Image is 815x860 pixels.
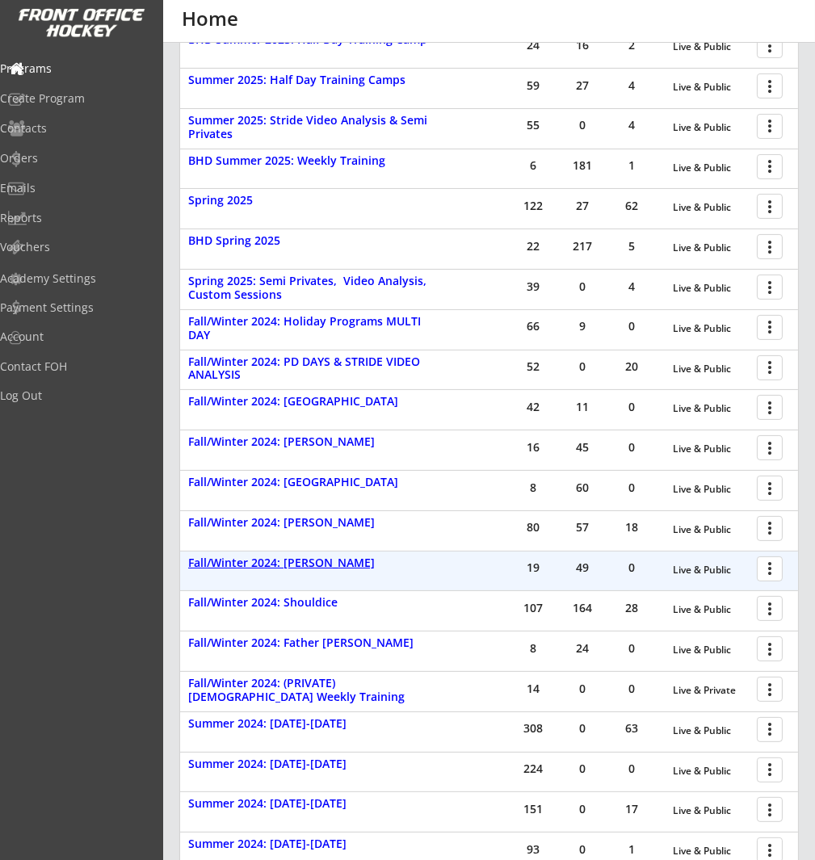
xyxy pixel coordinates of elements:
[673,644,749,656] div: Live & Public
[607,803,656,815] div: 17
[673,283,749,294] div: Live & Public
[673,323,749,334] div: Live & Public
[558,844,607,855] div: 0
[607,401,656,413] div: 0
[757,717,783,742] button: more_vert
[509,723,557,734] div: 308
[673,202,749,213] div: Live & Public
[558,683,607,694] div: 0
[558,321,607,332] div: 9
[757,797,783,822] button: more_vert
[673,403,749,414] div: Live & Public
[607,683,656,694] div: 0
[509,482,557,493] div: 8
[757,234,783,259] button: more_vert
[509,401,557,413] div: 42
[607,723,656,734] div: 63
[673,484,749,495] div: Live & Public
[607,482,656,493] div: 0
[188,275,440,302] div: Spring 2025: Semi Privates, Video Analysis, Custom Sessions
[673,122,749,133] div: Live & Public
[188,114,440,141] div: Summer 2025: Stride Video Analysis & Semi Privates
[188,677,440,704] div: Fall/Winter 2024: (PRIVATE) [DEMOGRAPHIC_DATA] Weekly Training
[509,522,557,533] div: 80
[607,321,656,332] div: 0
[188,516,440,530] div: Fall/Winter 2024: [PERSON_NAME]
[757,677,783,702] button: more_vert
[607,80,656,91] div: 4
[509,683,557,694] div: 14
[188,757,440,771] div: Summer 2024: [DATE]-[DATE]
[607,442,656,453] div: 0
[607,522,656,533] div: 18
[509,120,557,131] div: 55
[188,556,440,570] div: Fall/Winter 2024: [PERSON_NAME]
[509,763,557,774] div: 224
[757,114,783,139] button: more_vert
[558,40,607,51] div: 16
[673,805,749,816] div: Live & Public
[757,194,783,219] button: more_vert
[673,766,749,777] div: Live & Public
[188,315,440,342] div: Fall/Winter 2024: Holiday Programs MULTI DAY
[607,602,656,614] div: 28
[509,80,557,91] div: 59
[757,73,783,99] button: more_vert
[757,556,783,581] button: more_vert
[509,40,557,51] div: 24
[188,395,440,409] div: Fall/Winter 2024: [GEOGRAPHIC_DATA]
[558,120,607,131] div: 0
[607,120,656,131] div: 4
[673,443,749,455] div: Live & Public
[607,40,656,51] div: 2
[757,395,783,420] button: more_vert
[509,562,557,573] div: 19
[673,363,749,375] div: Live & Public
[673,845,749,857] div: Live & Public
[757,33,783,58] button: more_vert
[558,241,607,252] div: 217
[673,564,749,576] div: Live & Public
[607,281,656,292] div: 4
[509,844,557,855] div: 93
[188,717,440,731] div: Summer 2024: [DATE]-[DATE]
[509,200,557,212] div: 122
[558,522,607,533] div: 57
[558,80,607,91] div: 27
[558,482,607,493] div: 60
[558,200,607,212] div: 27
[673,604,749,615] div: Live & Public
[509,160,557,171] div: 6
[558,160,607,171] div: 181
[188,73,440,87] div: Summer 2025: Half Day Training Camps
[757,355,783,380] button: more_vert
[558,602,607,614] div: 164
[673,82,749,93] div: Live & Public
[757,435,783,460] button: more_vert
[558,723,607,734] div: 0
[558,562,607,573] div: 49
[558,281,607,292] div: 0
[607,361,656,372] div: 20
[509,803,557,815] div: 151
[188,596,440,610] div: Fall/Winter 2024: Shouldice
[558,643,607,654] div: 24
[757,275,783,300] button: more_vert
[558,361,607,372] div: 0
[188,234,440,248] div: BHD Spring 2025
[558,401,607,413] div: 11
[509,361,557,372] div: 52
[558,763,607,774] div: 0
[607,241,656,252] div: 5
[673,242,749,254] div: Live & Public
[509,602,557,614] div: 107
[673,524,749,535] div: Live & Public
[188,476,440,489] div: Fall/Winter 2024: [GEOGRAPHIC_DATA]
[673,685,749,696] div: Live & Private
[188,636,440,650] div: Fall/Winter 2024: Father [PERSON_NAME]
[757,757,783,782] button: more_vert
[558,803,607,815] div: 0
[607,562,656,573] div: 0
[509,321,557,332] div: 66
[757,516,783,541] button: more_vert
